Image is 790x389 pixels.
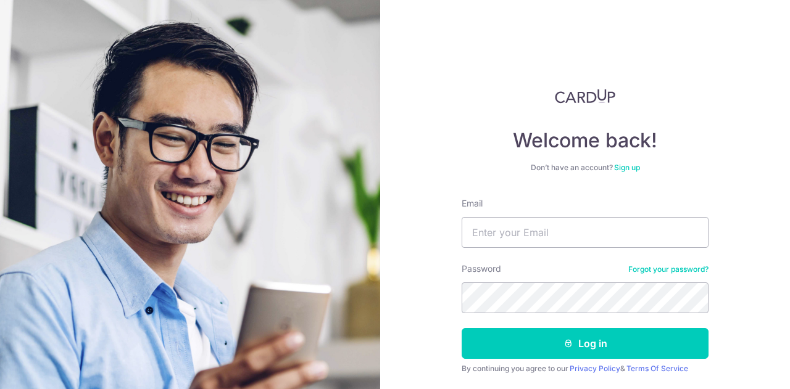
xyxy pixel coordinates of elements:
[626,364,688,373] a: Terms Of Service
[555,89,615,104] img: CardUp Logo
[462,364,709,374] div: By continuing you agree to our &
[462,263,501,275] label: Password
[614,163,640,172] a: Sign up
[462,328,709,359] button: Log in
[462,128,709,153] h4: Welcome back!
[462,197,483,210] label: Email
[462,217,709,248] input: Enter your Email
[570,364,620,373] a: Privacy Policy
[628,264,709,274] a: Forgot your password?
[462,163,709,173] div: Don’t have an account?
